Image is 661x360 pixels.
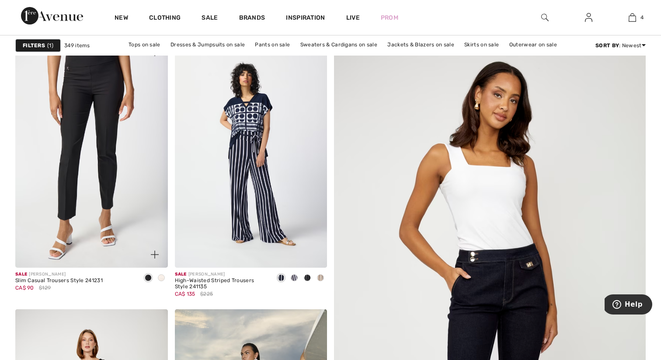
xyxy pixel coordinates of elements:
[250,38,294,50] a: Pants on sale
[124,38,165,50] a: Tops on sale
[605,294,652,316] iframe: Opens a widget where you can find more information
[39,284,51,292] span: $129
[200,290,213,298] span: $225
[15,39,168,268] a: Slim Casual Trousers Style 241231. Black
[541,12,549,23] img: search the website
[155,271,168,286] div: Moonstone
[15,285,34,291] span: CA$ 90
[611,12,654,23] a: 4
[149,14,181,23] a: Clothing
[166,38,249,50] a: Dresses & Jumpsuits on sale
[288,271,301,286] div: Vanilla/Midnight Blue
[64,41,90,49] span: 349 items
[460,38,503,50] a: Skirts on sale
[585,12,592,23] img: My Info
[175,39,327,268] img: High-Waisted Striped Trousers Style 241135. Midnight Blue/Vanilla
[239,14,265,23] a: Brands
[505,38,561,50] a: Outerwear on sale
[151,251,159,259] img: plus_v2.svg
[142,271,155,286] div: Black
[383,38,459,50] a: Jackets & Blazers on sale
[47,41,53,49] span: 1
[15,272,27,277] span: Sale
[21,7,83,24] img: 1ère Avenue
[175,278,268,290] div: High-Waisted Striped Trousers Style 241135
[275,271,288,286] div: Midnight Blue/Vanilla
[23,41,45,49] strong: Filters
[286,14,325,23] span: Inspiration
[15,278,103,284] div: Slim Casual Trousers Style 241231
[296,38,382,50] a: Sweaters & Cardigans on sale
[15,271,103,278] div: [PERSON_NAME]
[629,12,636,23] img: My Bag
[346,13,360,22] a: Live
[381,13,398,22] a: Prom
[595,41,646,49] div: : Newest
[640,14,644,21] span: 4
[301,271,314,286] div: Black/Vanilla
[175,271,268,278] div: [PERSON_NAME]
[202,14,218,23] a: Sale
[175,272,187,277] span: Sale
[314,271,327,286] div: Dune/vanilla
[595,42,619,48] strong: Sort By
[115,14,128,23] a: New
[578,12,599,23] a: Sign In
[175,291,195,297] span: CA$ 135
